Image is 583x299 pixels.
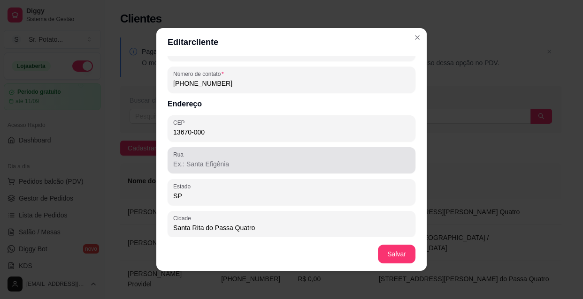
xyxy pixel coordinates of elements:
[173,127,410,137] input: CEP
[378,245,415,263] button: Salvar
[173,214,194,222] label: Cidade
[173,159,410,169] input: Rua
[173,79,410,88] input: Número de contato
[173,119,188,127] label: CEP
[410,30,425,45] button: Close
[173,182,194,190] label: Estado
[173,191,410,201] input: Estado
[173,223,410,232] input: Cidade
[168,98,415,110] h2: Endereço
[156,28,427,56] header: Editar cliente
[173,70,227,78] label: Número de contato
[173,150,187,158] label: Rua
